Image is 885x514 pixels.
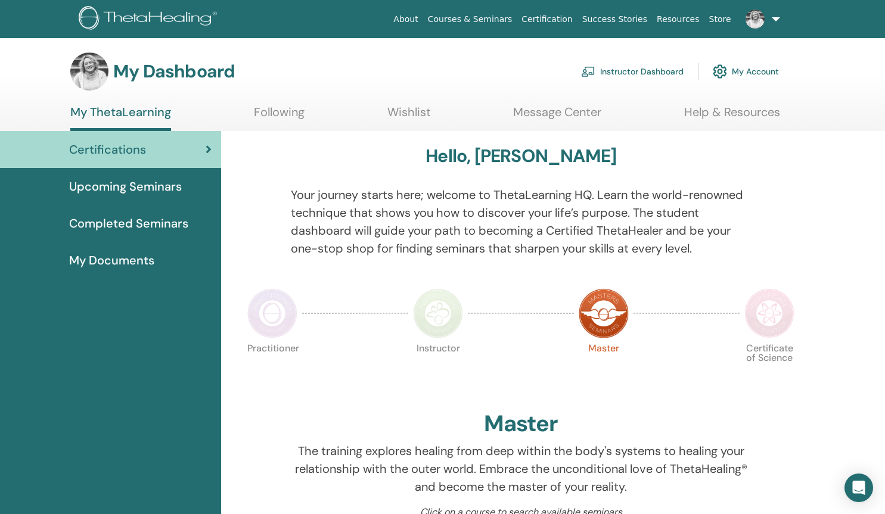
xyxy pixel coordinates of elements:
p: Master [579,344,629,394]
a: Resources [652,8,704,30]
div: Open Intercom Messenger [844,473,873,502]
h3: Hello, [PERSON_NAME] [426,145,616,167]
img: Master [579,288,629,338]
img: logo.png [79,6,221,33]
a: Help & Resources [684,105,780,128]
h3: My Dashboard [113,61,235,82]
p: The training explores healing from deep within the body's systems to healing your relationship wi... [291,442,752,496]
a: My Account [713,58,779,85]
p: Your journey starts here; welcome to ThetaLearning HQ. Learn the world-renowned technique that sh... [291,186,752,257]
a: Following [254,105,305,128]
img: default.jpg [70,52,108,91]
p: Instructor [413,344,463,394]
img: default.jpg [746,10,765,29]
a: Message Center [513,105,601,128]
a: My ThetaLearning [70,105,171,131]
span: Certifications [69,141,146,158]
a: Courses & Seminars [423,8,517,30]
h2: Master [484,410,558,438]
img: cog.svg [713,61,727,82]
span: My Documents [69,251,154,269]
img: chalkboard-teacher.svg [581,66,595,77]
a: Instructor Dashboard [581,58,684,85]
a: Wishlist [387,105,431,128]
span: Completed Seminars [69,214,188,232]
a: Certification [517,8,577,30]
img: Instructor [413,288,463,338]
img: Practitioner [247,288,297,338]
a: Store [704,8,736,30]
img: Certificate of Science [744,288,794,338]
p: Practitioner [247,344,297,394]
a: About [389,8,423,30]
p: Certificate of Science [744,344,794,394]
span: Upcoming Seminars [69,177,182,195]
a: Success Stories [577,8,652,30]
